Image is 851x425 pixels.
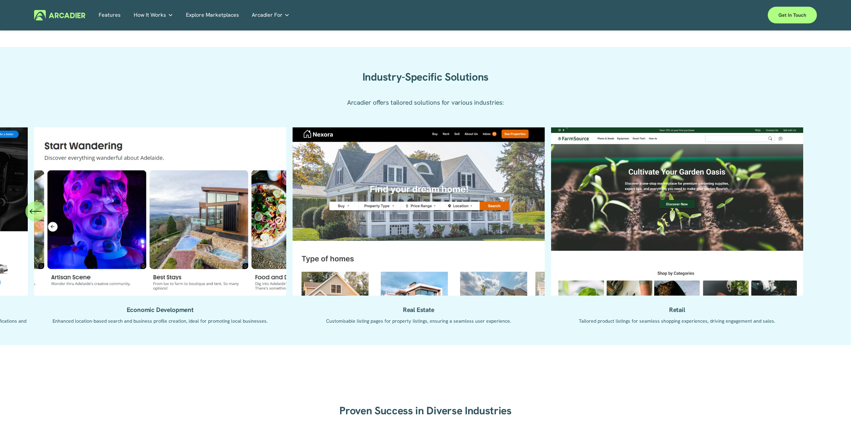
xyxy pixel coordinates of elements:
[25,201,45,221] button: Previous
[34,10,85,20] img: Arcadier
[818,393,851,425] iframe: Chat Widget
[818,393,851,425] div: Chat-Widget
[252,10,283,20] span: Arcadier For
[339,404,511,418] strong: Proven Success in Diverse Industries
[134,10,166,20] span: How It Works
[99,10,121,20] a: Features
[134,10,173,20] a: folder dropdown
[768,7,817,23] a: Get in touch
[186,10,239,20] a: Explore Marketplaces
[332,71,519,84] h2: Industry-Specific Solutions
[347,98,504,107] span: Arcadier offers tailored solutions for various industries:
[252,10,290,20] a: folder dropdown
